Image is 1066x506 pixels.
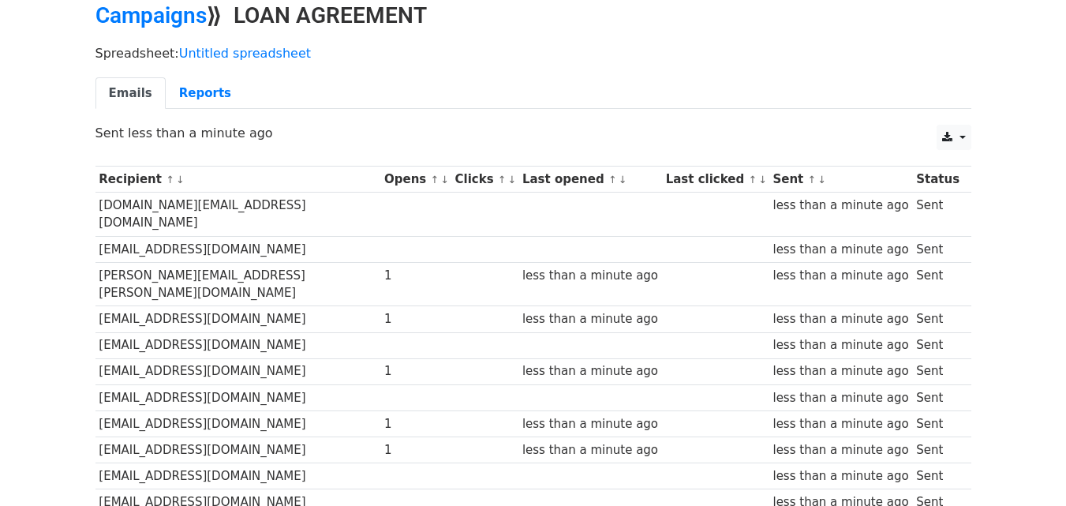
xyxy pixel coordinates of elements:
th: Last opened [518,167,662,193]
td: Sent [912,306,963,332]
div: 1 [384,362,447,380]
a: ↑ [498,174,507,186]
div: 1 [384,310,447,328]
h2: ⟫ LOAN AGREEMENT [95,2,971,29]
td: [EMAIL_ADDRESS][DOMAIN_NAME] [95,358,381,384]
p: Sent less than a minute ago [95,125,971,141]
a: ↓ [440,174,449,186]
div: less than a minute ago [772,197,908,215]
th: Recipient [95,167,381,193]
a: ↓ [508,174,517,186]
th: Opens [380,167,451,193]
a: Emails [95,77,166,110]
p: Spreadsheet: [95,45,971,62]
td: Sent [912,463,963,489]
a: ↑ [608,174,617,186]
div: less than a minute ago [522,415,658,433]
td: Sent [912,262,963,306]
td: Sent [912,384,963,410]
div: less than a minute ago [772,241,908,259]
div: less than a minute ago [772,336,908,354]
td: [EMAIL_ADDRESS][DOMAIN_NAME] [95,384,381,410]
div: less than a minute ago [522,441,658,459]
td: [PERSON_NAME][EMAIL_ADDRESS][PERSON_NAME][DOMAIN_NAME] [95,262,381,306]
a: Reports [166,77,245,110]
div: less than a minute ago [522,362,658,380]
a: ↑ [430,174,439,186]
div: 1 [384,267,447,285]
a: ↑ [166,174,174,186]
div: less than a minute ago [772,467,908,485]
div: less than a minute ago [772,267,908,285]
td: Sent [912,236,963,262]
td: [EMAIL_ADDRESS][DOMAIN_NAME] [95,463,381,489]
td: [DOMAIN_NAME][EMAIL_ADDRESS][DOMAIN_NAME] [95,193,381,237]
td: Sent [912,193,963,237]
div: less than a minute ago [772,362,908,380]
div: less than a minute ago [772,441,908,459]
div: less than a minute ago [522,267,658,285]
td: Sent [912,410,963,437]
td: [EMAIL_ADDRESS][DOMAIN_NAME] [95,410,381,437]
th: Status [912,167,963,193]
td: [EMAIL_ADDRESS][DOMAIN_NAME] [95,306,381,332]
td: [EMAIL_ADDRESS][DOMAIN_NAME] [95,236,381,262]
a: ↓ [619,174,627,186]
a: ↓ [176,174,185,186]
a: Untitled spreadsheet [179,46,311,61]
td: Sent [912,358,963,384]
a: ↑ [748,174,757,186]
a: ↓ [817,174,826,186]
iframe: Chat Widget [987,430,1066,506]
td: [EMAIL_ADDRESS][DOMAIN_NAME] [95,332,381,358]
th: Clicks [451,167,518,193]
div: less than a minute ago [772,310,908,328]
div: less than a minute ago [772,415,908,433]
a: ↓ [758,174,767,186]
div: 1 [384,415,447,433]
div: 1 [384,441,447,459]
td: [EMAIL_ADDRESS][DOMAIN_NAME] [95,437,381,463]
a: Campaigns [95,2,207,28]
th: Last clicked [662,167,769,193]
td: Sent [912,332,963,358]
td: Sent [912,437,963,463]
th: Sent [769,167,913,193]
div: less than a minute ago [522,310,658,328]
a: ↑ [808,174,817,186]
div: less than a minute ago [772,389,908,407]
